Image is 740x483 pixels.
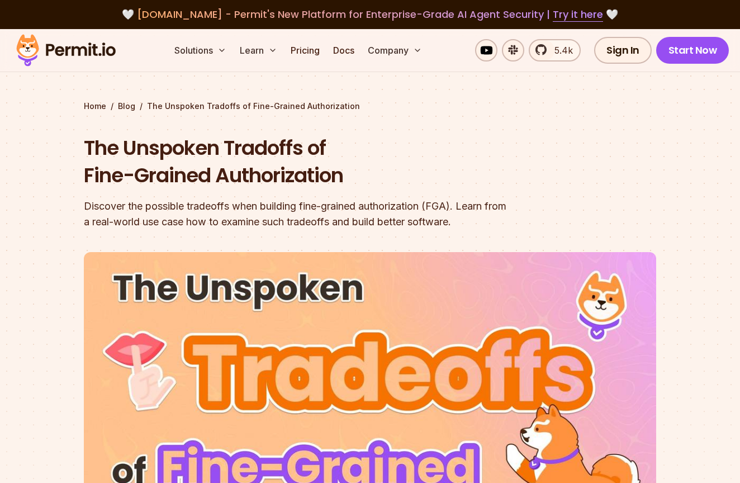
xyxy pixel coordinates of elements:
[363,39,426,61] button: Company
[118,101,135,112] a: Blog
[170,39,231,61] button: Solutions
[286,39,324,61] a: Pricing
[594,37,652,64] a: Sign In
[235,39,282,61] button: Learn
[656,37,729,64] a: Start Now
[11,31,121,69] img: Permit logo
[529,39,581,61] a: 5.4k
[84,134,513,190] h1: The Unspoken Tradoffs of Fine-Grained Authorization
[84,198,513,230] div: Discover the possible tradeoffs when building fine-grained authorization (FGA). Learn from a real...
[553,7,603,22] a: Try it here
[137,7,603,21] span: [DOMAIN_NAME] - Permit's New Platform for Enterprise-Grade AI Agent Security |
[329,39,359,61] a: Docs
[27,7,713,22] div: 🤍 🤍
[84,101,106,112] a: Home
[84,101,656,112] div: / /
[548,44,573,57] span: 5.4k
